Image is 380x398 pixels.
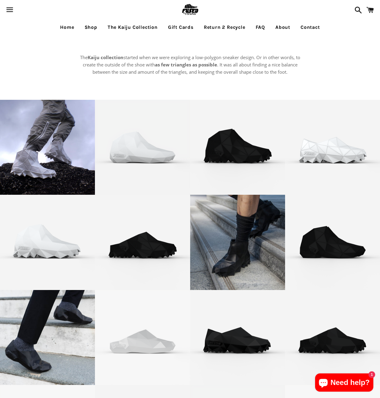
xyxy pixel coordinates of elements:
a: About [271,20,295,35]
a: [3D printed Shoes] - lightweight custom 3dprinted shoes sneakers sandals fused footwear [95,290,190,385]
strong: Kaiju collection [88,54,123,60]
a: [3D printed Shoes] - lightweight custom 3dprinted shoes sneakers sandals fused footwear [190,195,285,290]
a: [3D printed Shoes] - lightweight custom 3dprinted shoes sneakers sandals fused footwear [285,100,380,195]
a: The Kaiju Collection [103,20,162,35]
a: [3D printed Shoes] - lightweight custom 3dprinted shoes sneakers sandals fused footwear [95,195,190,290]
a: Contact [296,20,325,35]
a: Gift Cards [163,20,198,35]
a: FAQ [251,20,270,35]
a: Home [55,20,79,35]
a: Shop [80,20,102,35]
p: The started when we were exploring a low-polygon sneaker design. Or in other words, to create the... [78,54,302,76]
a: Return 2 Recycle [199,20,250,35]
a: [3D printed Shoes] - lightweight custom 3dprinted shoes sneakers sandals fused footwear [95,100,190,195]
a: [3D printed Shoes] - lightweight custom 3dprinted shoes sneakers sandals fused footwear [190,290,285,385]
inbox-online-store-chat: Shopify online store chat [313,373,375,393]
strong: as few triangles as possible [155,62,217,68]
a: [3D printed Shoes] - lightweight custom 3dprinted shoes sneakers sandals fused footwear [190,100,285,195]
a: [3D printed Shoes] - lightweight custom 3dprinted shoes sneakers sandals fused footwear [285,290,380,385]
a: [3D printed Shoes] - lightweight custom 3dprinted shoes sneakers sandals fused footwear [285,195,380,290]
